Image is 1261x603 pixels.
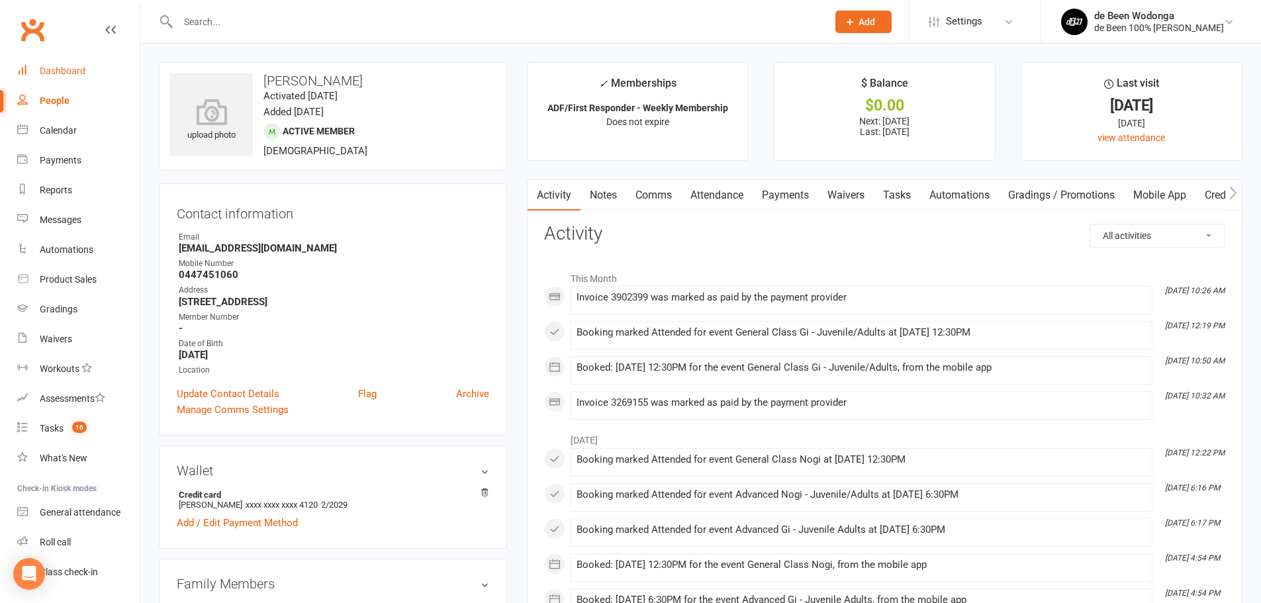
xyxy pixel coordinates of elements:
h3: Wallet [177,463,489,478]
i: [DATE] 4:54 PM [1165,553,1220,563]
div: Payments [40,155,81,165]
a: Notes [581,180,626,210]
a: Flag [358,386,377,402]
h3: Activity [544,224,1225,244]
div: Booking marked Attended for event Advanced Nogi - Juvenile/Adults at [DATE] 6:30PM [577,489,1146,500]
a: Attendance [681,180,753,210]
input: Search... [174,13,818,31]
i: [DATE] 10:50 AM [1165,356,1225,365]
div: Gradings [40,304,77,314]
a: Update Contact Details [177,386,279,402]
span: Settings [946,7,982,36]
div: Product Sales [40,274,97,285]
div: [DATE] [1033,99,1230,113]
div: Last visit [1104,75,1159,99]
i: [DATE] 10:26 AM [1165,286,1225,295]
i: [DATE] 12:19 PM [1165,321,1225,330]
div: [DATE] [1033,116,1230,130]
a: Mobile App [1124,180,1195,210]
i: [DATE] 6:16 PM [1165,483,1220,492]
div: Class check-in [40,567,98,577]
a: Roll call [17,528,140,557]
i: [DATE] 6:17 PM [1165,518,1220,528]
a: Tasks [874,180,920,210]
li: [DATE] [544,426,1225,447]
a: Class kiosk mode [17,557,140,587]
strong: - [179,322,489,334]
div: Date of Birth [179,338,489,350]
strong: Credit card [179,490,483,500]
li: This Month [544,265,1225,286]
div: $0.00 [786,99,983,113]
strong: [EMAIL_ADDRESS][DOMAIN_NAME] [179,242,489,254]
div: Booking marked Attended for event Advanced Gi - Juvenile Adults at [DATE] 6:30PM [577,524,1146,535]
a: Manage Comms Settings [177,402,289,418]
p: Next: [DATE] Last: [DATE] [786,116,983,137]
a: Product Sales [17,265,140,295]
li: [PERSON_NAME] [177,488,489,512]
div: Reports [40,185,72,195]
time: Added [DATE] [263,106,324,118]
div: Workouts [40,363,79,374]
div: de Been 100% [PERSON_NAME] [1094,22,1224,34]
div: Booking marked Attended for event General Class Nogi at [DATE] 12:30PM [577,454,1146,465]
a: Workouts [17,354,140,384]
div: Invoice 3269155 was marked as paid by the payment provider [577,397,1146,408]
a: Clubworx [16,13,49,46]
div: Assessments [40,393,105,404]
div: General attendance [40,507,120,518]
span: Active member [283,126,355,136]
strong: ADF/First Responder - Weekly Membership [547,103,728,113]
div: Memberships [599,75,677,99]
strong: [DATE] [179,349,489,361]
i: [DATE] 12:22 PM [1165,448,1225,457]
span: Add [859,17,875,27]
strong: 0447451060 [179,269,489,281]
a: Activity [528,180,581,210]
a: view attendance [1098,132,1165,143]
div: Automations [40,244,93,255]
button: Add [835,11,892,33]
div: Booking marked Attended for event General Class Gi - Juvenile/Adults at [DATE] 12:30PM [577,327,1146,338]
h3: Family Members [177,577,489,591]
a: Assessments [17,384,140,414]
a: People [17,86,140,116]
a: Gradings [17,295,140,324]
a: Calendar [17,116,140,146]
div: Member Number [179,311,489,324]
div: upload photo [170,99,253,142]
a: Gradings / Promotions [999,180,1124,210]
div: Dashboard [40,66,85,76]
div: Messages [40,214,81,225]
div: Booked: [DATE] 12:30PM for the event General Class Nogi, from the mobile app [577,559,1146,571]
div: Email [179,231,489,244]
i: [DATE] 10:32 AM [1165,391,1225,400]
a: Automations [920,180,999,210]
span: Does not expire [606,116,669,127]
a: What's New [17,443,140,473]
div: de Been Wodonga [1094,10,1224,22]
a: Messages [17,205,140,235]
h3: Contact information [177,201,489,221]
i: ✓ [599,77,608,90]
div: Calendar [40,125,77,136]
i: [DATE] 4:54 PM [1165,588,1220,598]
a: Waivers [818,180,874,210]
a: Add / Edit Payment Method [177,515,298,531]
span: [DEMOGRAPHIC_DATA] [263,145,367,157]
div: Mobile Number [179,257,489,270]
a: Reports [17,175,140,205]
div: Invoice 3902399 was marked as paid by the payment provider [577,292,1146,303]
div: Booked: [DATE] 12:30PM for the event General Class Gi - Juvenile/Adults, from the mobile app [577,362,1146,373]
span: 2/2029 [321,500,348,510]
a: Dashboard [17,56,140,86]
span: 16 [72,422,87,433]
div: Waivers [40,334,72,344]
a: General attendance kiosk mode [17,498,140,528]
a: Waivers [17,324,140,354]
span: xxxx xxxx xxxx 4120 [246,500,318,510]
a: Archive [456,386,489,402]
div: What's New [40,453,87,463]
a: Payments [17,146,140,175]
div: Address [179,284,489,297]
